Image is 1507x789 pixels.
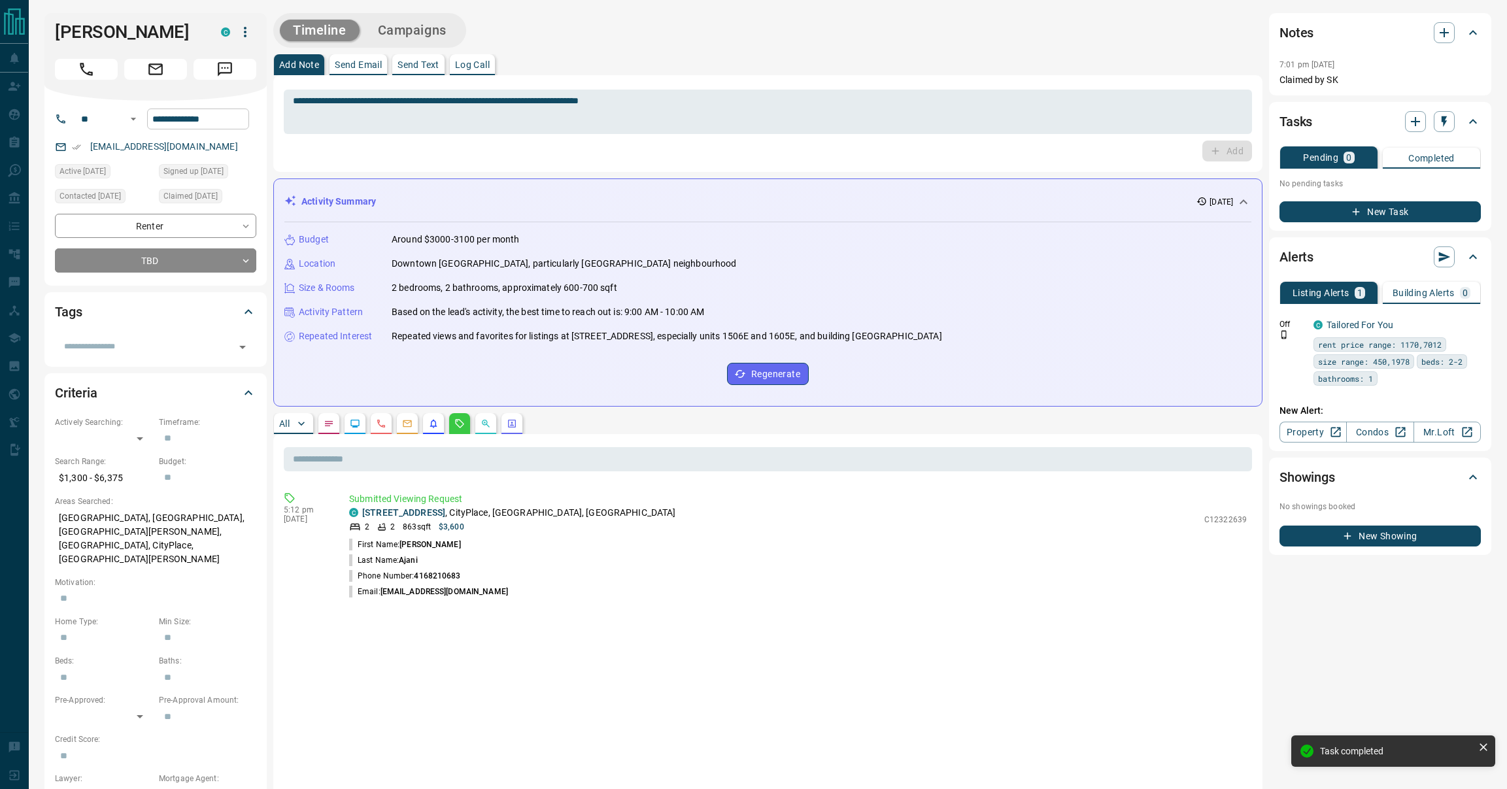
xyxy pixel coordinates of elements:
[392,233,520,246] p: Around $3000-3100 per month
[233,338,252,356] button: Open
[159,773,256,784] p: Mortgage Agent:
[362,507,445,518] a: [STREET_ADDRESS]
[124,59,187,80] span: Email
[403,521,431,533] p: 863 sqft
[55,382,97,403] h2: Criteria
[1414,422,1481,443] a: Mr.Loft
[392,281,617,295] p: 2 bedrooms, 2 bathrooms, approximately 600-700 sqft
[392,329,942,343] p: Repeated views and favorites for listings at [STREET_ADDRESS], especially units 1506E and 1605E, ...
[1320,746,1473,756] div: Task completed
[1279,106,1481,137] div: Tasks
[392,305,704,319] p: Based on the lead's activity, the best time to reach out is: 9:00 AM - 10:00 AM
[299,257,335,271] p: Location
[301,195,376,209] p: Activity Summary
[221,27,230,37] div: condos.ca
[55,577,256,588] p: Motivation:
[1408,154,1455,163] p: Completed
[399,540,460,549] span: [PERSON_NAME]
[55,189,152,207] div: Thu May 29 2025
[381,587,508,596] span: [EMAIL_ADDRESS][DOMAIN_NAME]
[159,164,256,182] div: Thu May 29 2025
[390,521,395,533] p: 2
[126,111,141,127] button: Open
[398,60,439,69] p: Send Text
[59,190,121,203] span: Contacted [DATE]
[163,190,218,203] span: Claimed [DATE]
[1279,404,1481,418] p: New Alert:
[293,95,1243,129] textarea: To enrich screen reader interactions, please activate Accessibility in Grammarly extension settings
[1279,462,1481,493] div: Showings
[362,506,676,520] p: , CityPlace, [GEOGRAPHIC_DATA], [GEOGRAPHIC_DATA]
[1327,320,1393,330] a: Tailored For You
[55,301,82,322] h2: Tags
[90,141,238,152] a: [EMAIL_ADDRESS][DOMAIN_NAME]
[55,296,256,327] div: Tags
[349,508,358,517] div: condos.ca
[1279,241,1481,273] div: Alerts
[1346,153,1351,162] p: 0
[1279,60,1335,69] p: 7:01 pm [DATE]
[284,514,330,524] p: [DATE]
[284,505,330,514] p: 5:12 pm
[335,60,382,69] p: Send Email
[1204,514,1247,526] p: C12322639
[55,22,201,42] h1: [PERSON_NAME]
[55,507,256,570] p: [GEOGRAPHIC_DATA], [GEOGRAPHIC_DATA], [GEOGRAPHIC_DATA][PERSON_NAME], [GEOGRAPHIC_DATA], CityPlac...
[1279,201,1481,222] button: New Task
[1279,501,1481,512] p: No showings booked
[439,521,464,533] p: $3,600
[349,492,1247,506] p: Submitted Viewing Request
[1279,318,1306,330] p: Off
[1357,288,1363,297] p: 1
[1293,288,1349,297] p: Listing Alerts
[159,694,256,706] p: Pre-Approval Amount:
[1318,355,1410,368] span: size range: 450,1978
[349,586,508,597] p: Email:
[55,694,152,706] p: Pre-Approved:
[1279,111,1312,132] h2: Tasks
[55,733,256,745] p: Credit Score:
[365,20,460,41] button: Campaigns
[55,416,152,428] p: Actively Searching:
[481,418,491,429] svg: Opportunities
[59,165,106,178] span: Active [DATE]
[1210,196,1233,208] p: [DATE]
[402,418,413,429] svg: Emails
[428,418,439,429] svg: Listing Alerts
[1279,73,1481,87] p: Claimed by SK
[55,456,152,467] p: Search Range:
[1279,22,1313,43] h2: Notes
[280,20,360,41] button: Timeline
[55,495,256,507] p: Areas Searched:
[163,165,224,178] span: Signed up [DATE]
[55,377,256,409] div: Criteria
[279,60,319,69] p: Add Note
[55,59,118,80] span: Call
[55,616,152,628] p: Home Type:
[349,554,418,566] p: Last Name:
[1463,288,1468,297] p: 0
[159,616,256,628] p: Min Size:
[55,214,256,238] div: Renter
[507,418,517,429] svg: Agent Actions
[365,521,369,533] p: 2
[376,418,386,429] svg: Calls
[299,329,372,343] p: Repeated Interest
[350,418,360,429] svg: Lead Browsing Activity
[1318,338,1442,351] span: rent price range: 1170,7012
[1279,422,1347,443] a: Property
[299,233,329,246] p: Budget
[55,164,152,182] div: Fri Sep 12 2025
[399,556,418,565] span: Ajani
[454,418,465,429] svg: Requests
[55,248,256,273] div: TBD
[159,189,256,207] div: Thu May 29 2025
[1279,467,1335,488] h2: Showings
[299,305,363,319] p: Activity Pattern
[55,773,152,784] p: Lawyer:
[455,60,490,69] p: Log Call
[194,59,256,80] span: Message
[414,571,460,580] span: 4168210683
[1313,320,1323,329] div: condos.ca
[299,281,355,295] p: Size & Rooms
